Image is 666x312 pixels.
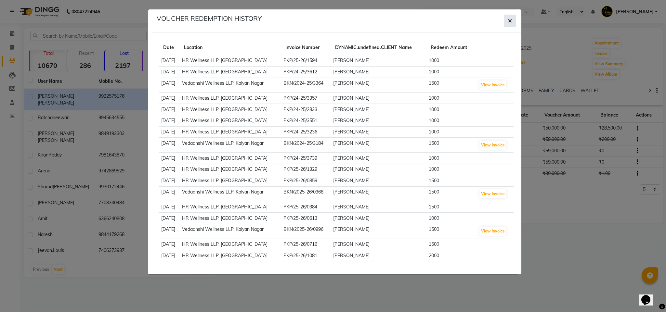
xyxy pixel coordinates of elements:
td: HR Wellness LLP, [GEOGRAPHIC_DATA] [180,55,281,67]
td: PKP/25-26/1329 [281,164,331,175]
td: HR Wellness LLP, [GEOGRAPHIC_DATA] [180,175,281,186]
td: HR Wellness LLP, [GEOGRAPHIC_DATA] [180,115,281,126]
td: [PERSON_NAME] [331,153,427,164]
td: [PERSON_NAME] [331,55,427,67]
td: PKP/25-26/0859 [281,175,331,186]
td: [DATE] [159,213,180,224]
td: HR Wellness LLP, [GEOGRAPHIC_DATA] [180,126,281,138]
td: [DATE] [159,78,180,93]
td: Vedaanshi Wellness LLP, Kalyan Nagar [180,78,281,93]
td: [PERSON_NAME] [331,224,427,239]
td: 1000 [427,213,477,224]
td: [PERSON_NAME] [331,175,427,186]
td: 1000 [427,93,477,104]
td: 1000 [427,126,477,138]
td: Vedaanshi Wellness LLP, Kalyan Nagar [180,224,281,239]
th: DYNAMIC.undefined.CLIENT Name [331,40,427,55]
td: 1000 [427,55,477,67]
td: PKP/25-26/0384 [281,201,331,213]
td: BKN/2024-25/3184 [281,138,331,153]
iframe: chat widget [639,286,659,306]
button: View Invoice [479,141,506,150]
td: [PERSON_NAME] [331,250,427,261]
td: HR Wellness LLP, [GEOGRAPHIC_DATA] [180,104,281,115]
td: 2000 [427,250,477,261]
td: [PERSON_NAME] [331,201,427,213]
td: PKP/24-25/3612 [281,66,331,78]
td: PKP/24-25/2833 [281,104,331,115]
td: [DATE] [159,186,180,201]
td: HR Wellness LLP, [GEOGRAPHIC_DATA] [180,213,281,224]
td: 1000 [427,66,477,78]
td: PKP/24-25/3236 [281,126,331,138]
td: [PERSON_NAME] [331,93,427,104]
td: [DATE] [159,175,180,186]
td: 1500 [427,78,477,93]
td: [PERSON_NAME] [331,239,427,250]
td: [DATE] [159,66,180,78]
td: [DATE] [159,93,180,104]
th: Date [159,40,180,55]
td: [PERSON_NAME] [331,104,427,115]
td: [PERSON_NAME] [331,213,427,224]
button: View Invoice [479,81,506,90]
td: [PERSON_NAME] [331,66,427,78]
td: 1500 [427,186,477,201]
button: View Invoice [479,227,506,236]
td: [DATE] [159,55,180,67]
td: PKP/25-26/0613 [281,213,331,224]
td: [PERSON_NAME] [331,186,427,201]
td: BKN/2024-25/3364 [281,78,331,93]
td: PKP/25-26/0716 [281,239,331,250]
td: [DATE] [159,126,180,138]
td: 1000 [427,115,477,126]
td: 1000 [427,104,477,115]
td: 1500 [427,138,477,153]
td: [PERSON_NAME] [331,78,427,93]
td: [DATE] [159,138,180,153]
td: BKN/2025-26/0368 [281,186,331,201]
td: PKP/25-26/1081 [281,250,331,261]
h5: VOUCHER REDEMPTION HISTORY [157,15,262,22]
td: PKP/24-25/3739 [281,153,331,164]
td: HR Wellness LLP, [GEOGRAPHIC_DATA] [180,153,281,164]
td: [DATE] [159,201,180,213]
th: Redeem Amount [427,40,477,55]
td: [PERSON_NAME] [331,115,427,126]
button: View Invoice [479,189,506,198]
td: 1500 [427,224,477,239]
td: HR Wellness LLP, [GEOGRAPHIC_DATA] [180,164,281,175]
td: HR Wellness LLP, [GEOGRAPHIC_DATA] [180,66,281,78]
td: [PERSON_NAME] [331,126,427,138]
td: [DATE] [159,224,180,239]
td: Vedaanshi Wellness LLP, Kalyan Nagar [180,138,281,153]
td: [DATE] [159,104,180,115]
th: Location [180,40,281,55]
td: HR Wellness LLP, [GEOGRAPHIC_DATA] [180,201,281,213]
td: [DATE] [159,115,180,126]
td: 1500 [427,201,477,213]
td: [DATE] [159,239,180,250]
td: 1500 [427,175,477,186]
td: [PERSON_NAME] [331,164,427,175]
td: PKP/24-25/3357 [281,93,331,104]
th: Invoice Number [281,40,331,55]
td: Vedaanshi Wellness LLP, Kalyan Nagar [180,186,281,201]
td: [PERSON_NAME] [331,138,427,153]
td: HR Wellness LLP, [GEOGRAPHIC_DATA] [180,93,281,104]
td: [DATE] [159,153,180,164]
td: 1500 [427,239,477,250]
td: HR Wellness LLP, [GEOGRAPHIC_DATA] [180,239,281,250]
td: 1000 [427,164,477,175]
td: PKP/24-25/3551 [281,115,331,126]
td: BKN/2025-26/0996 [281,224,331,239]
td: HR Wellness LLP, [GEOGRAPHIC_DATA] [180,250,281,261]
td: [DATE] [159,250,180,261]
td: 1000 [427,153,477,164]
td: PKP/25-26/1594 [281,55,331,67]
td: [DATE] [159,164,180,175]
